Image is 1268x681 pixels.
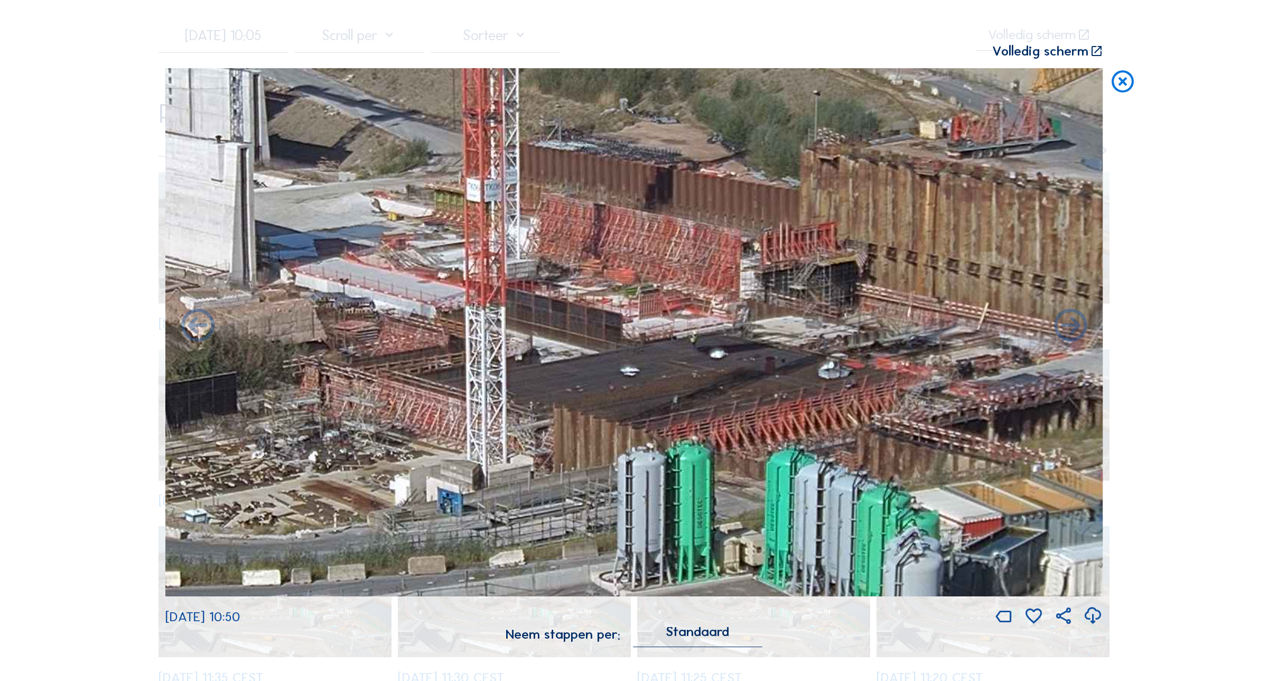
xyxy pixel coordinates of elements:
[633,627,762,647] div: Standaard
[992,44,1088,58] div: Volledig scherm
[165,68,1103,596] img: Image
[506,628,620,641] div: Neem stappen per:
[165,609,240,625] span: [DATE] 10:50
[178,307,218,346] i: Forward
[1051,307,1090,346] i: Back
[666,627,729,637] div: Standaard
